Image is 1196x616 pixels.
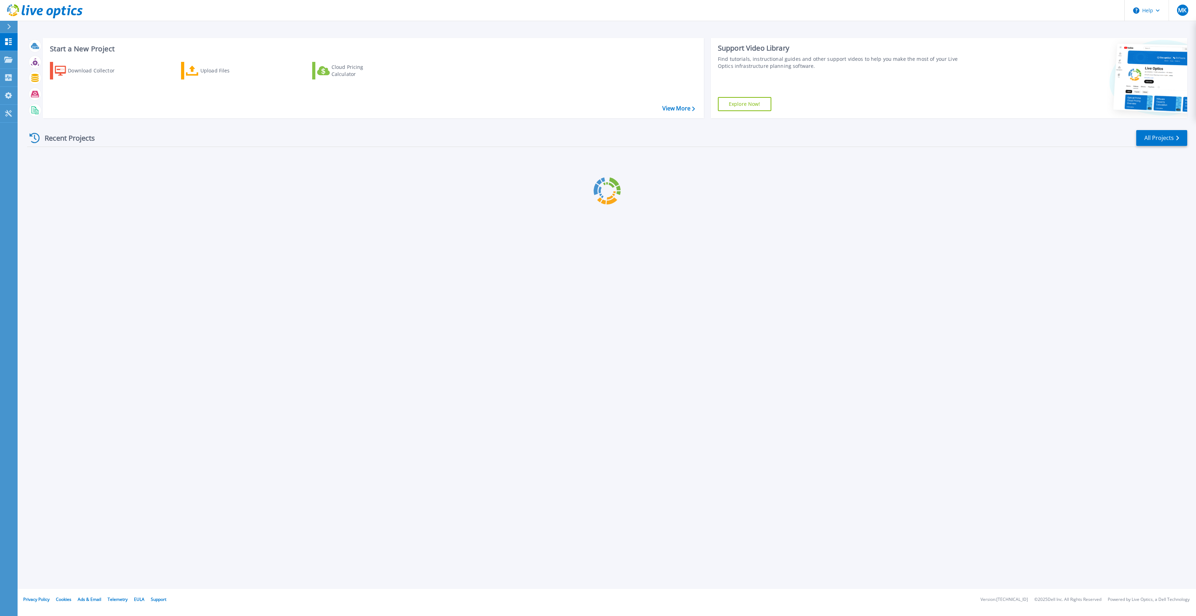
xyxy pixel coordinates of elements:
a: Telemetry [108,596,128,602]
a: Ads & Email [78,596,101,602]
div: Recent Projects [27,129,104,147]
div: Support Video Library [718,44,967,53]
li: Version: [TECHNICAL_ID] [980,597,1028,602]
a: View More [662,105,695,112]
a: All Projects [1136,130,1187,146]
a: Cookies [56,596,71,602]
h3: Start a New Project [50,45,695,53]
div: Download Collector [68,64,124,78]
div: Upload Files [200,64,257,78]
div: Find tutorials, instructional guides and other support videos to help you make the most of your L... [718,56,967,70]
div: Cloud Pricing Calculator [332,64,388,78]
a: Upload Files [181,62,259,79]
a: Support [151,596,166,602]
a: Explore Now! [718,97,771,111]
span: MK [1178,7,1187,13]
a: Download Collector [50,62,128,79]
a: Privacy Policy [23,596,50,602]
a: EULA [134,596,144,602]
li: Powered by Live Optics, a Dell Technology [1108,597,1190,602]
li: © 2025 Dell Inc. All Rights Reserved [1034,597,1101,602]
a: Cloud Pricing Calculator [312,62,391,79]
